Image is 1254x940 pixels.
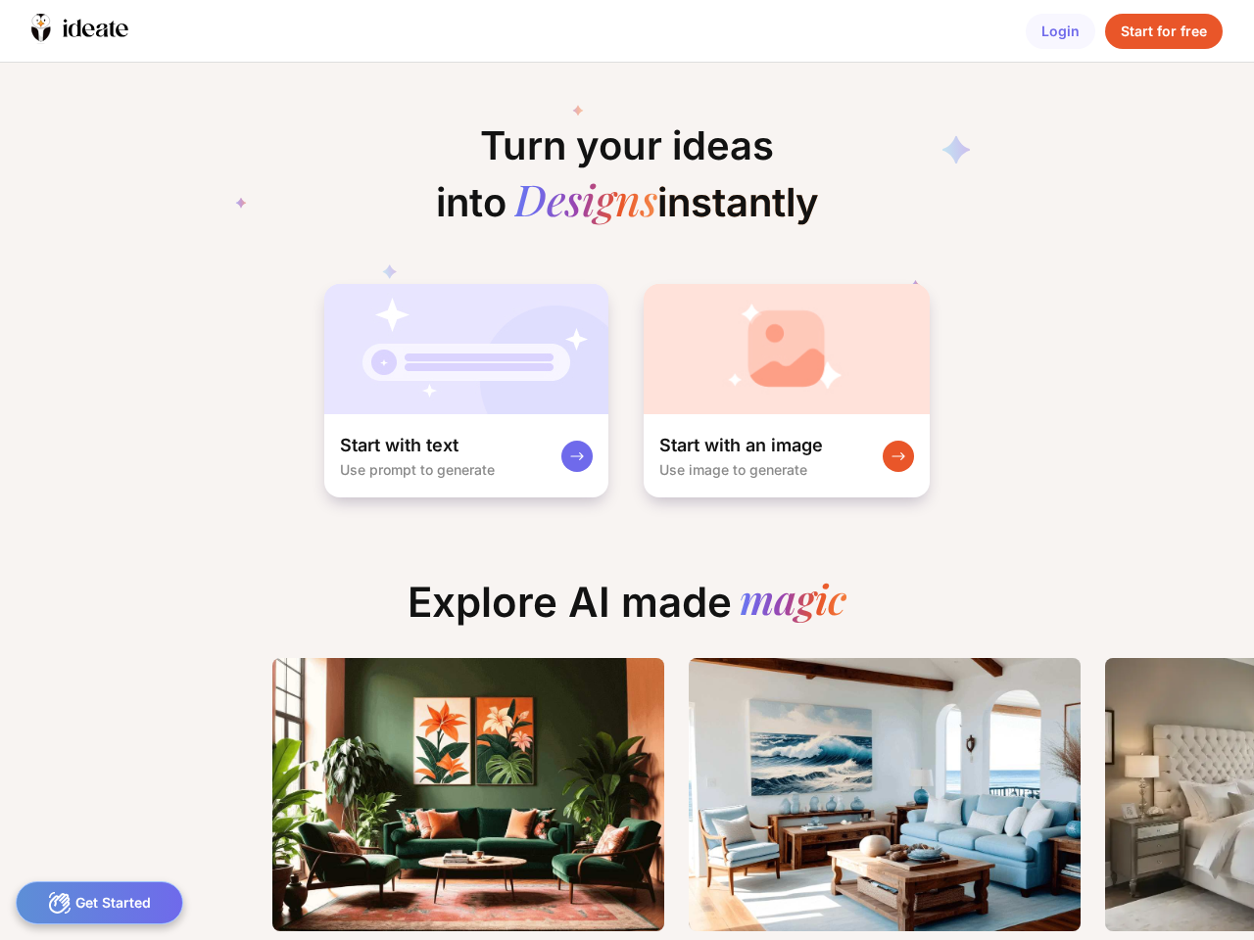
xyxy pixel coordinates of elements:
[340,434,458,457] div: Start with text
[324,284,608,414] img: startWithTextCardBg.jpg
[1105,14,1223,49] div: Start for free
[644,284,930,414] img: startWithImageCardBg.jpg
[340,461,495,478] div: Use prompt to generate
[16,881,183,924] div: Get Started
[659,461,807,478] div: Use image to generate
[740,578,846,627] div: magic
[1026,14,1095,49] div: Login
[392,578,862,642] div: Explore AI made
[659,434,823,457] div: Start with an image
[272,658,664,931] img: ThumbnailRustic%20Jungle.png
[689,658,1081,931] img: ThumbnailOceanlivingroom.png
